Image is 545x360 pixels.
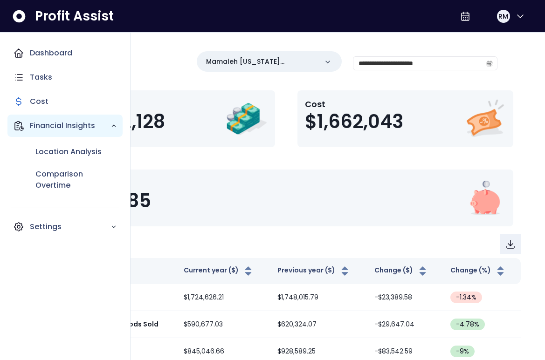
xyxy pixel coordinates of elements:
[456,346,469,356] span: -9 %
[176,284,270,311] td: $1,724,626.21
[270,284,367,311] td: $1,748,015.79
[486,60,493,67] svg: calendar
[277,265,351,277] button: Previous year ($)
[35,169,117,191] p: Comparison Overtime
[450,265,506,277] button: Change (%)
[367,284,443,311] td: -$23,389.58
[498,12,508,21] span: RM
[35,146,102,157] p: Location Analysis
[184,265,254,277] button: Current year ($)
[30,120,110,131] p: Financial Insights
[30,48,72,59] p: Dashboard
[226,98,268,140] img: Revenue
[367,311,443,338] td: -$29,647.04
[30,96,48,107] p: Cost
[374,265,428,277] button: Change ($)
[456,292,476,302] span: -1.34 %
[206,57,317,67] p: Mamaleh [US_STATE][GEOGRAPHIC_DATA]
[456,319,479,329] span: -4.78 %
[305,110,403,133] span: $1,662,043
[464,98,506,140] img: Cost
[305,98,403,110] p: Cost
[30,72,52,83] p: Tasks
[35,8,114,25] span: Profit Assist
[176,311,270,338] td: $590,677.03
[270,311,367,338] td: $620,324.07
[30,221,110,232] p: Settings
[464,177,506,219] img: Net Income
[500,234,521,254] button: Download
